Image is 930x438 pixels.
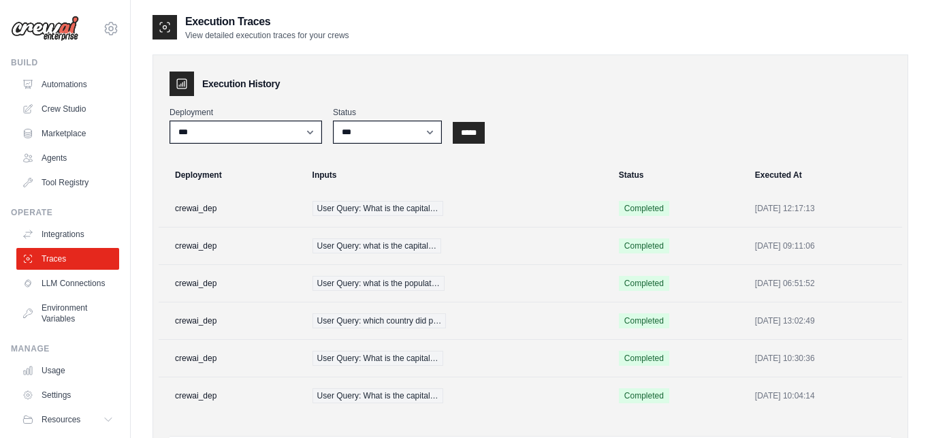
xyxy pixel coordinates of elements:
a: Integrations [16,223,119,245]
td: {"user_query":"what is the capital of india?"} [304,228,611,265]
span: Completed [619,351,669,366]
span: User Query: which country did p… [312,313,447,328]
td: {"user_query":"what is the population of USA?"} [304,265,611,302]
td: crewai_dep [159,340,304,377]
a: LLM Connections [16,272,119,294]
span: User Query: What is the capital… [312,201,443,216]
div: Operate [11,207,119,218]
th: Executed At [747,160,902,190]
span: User Query: What is the capital… [312,351,443,366]
h3: Execution History [202,77,280,91]
h2: Execution Traces [185,14,349,30]
td: {"user_query":"What is the capital of france?"} [304,377,611,415]
span: Resources [42,414,80,425]
label: Deployment [170,107,322,118]
th: Inputs [304,160,611,190]
button: Resources [16,409,119,431]
a: Traces [16,248,119,270]
a: Automations [16,74,119,95]
a: Marketplace [16,123,119,144]
div: Manage [11,343,119,354]
td: [DATE] 10:30:36 [747,340,902,377]
td: crewai_dep [159,265,304,302]
td: [DATE] 10:04:14 [747,377,902,415]
a: Agents [16,147,119,169]
a: Environment Variables [16,297,119,330]
td: crewai_dep [159,190,304,228]
th: Deployment [159,160,304,190]
th: Status [611,160,747,190]
td: crewai_dep [159,377,304,415]
td: {"user_query":"What is the capital of france?"} [304,190,611,228]
a: Tool Registry [16,172,119,193]
span: Completed [619,276,669,291]
label: Status [333,107,442,118]
img: Logo [11,16,79,42]
span: User Query: what is the populat… [312,276,445,291]
td: [DATE] 12:17:13 [747,190,902,228]
td: [DATE] 09:11:06 [747,228,902,265]
span: Completed [619,201,669,216]
td: {"user_query":"What is the capital of India?"} [304,340,611,377]
a: Usage [16,360,119,381]
td: [DATE] 06:51:52 [747,265,902,302]
span: User Query: what is the capital… [312,238,441,253]
span: Completed [619,388,669,403]
td: {"user_query":"which country did paris is the capital?"} [304,302,611,340]
td: crewai_dep [159,302,304,340]
a: Crew Studio [16,98,119,120]
td: crewai_dep [159,228,304,265]
span: Completed [619,313,669,328]
div: Build [11,57,119,68]
span: User Query: What is the capital… [312,388,443,403]
span: Completed [619,238,669,253]
p: View detailed execution traces for your crews [185,30,349,41]
a: Settings [16,384,119,406]
td: [DATE] 13:02:49 [747,302,902,340]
